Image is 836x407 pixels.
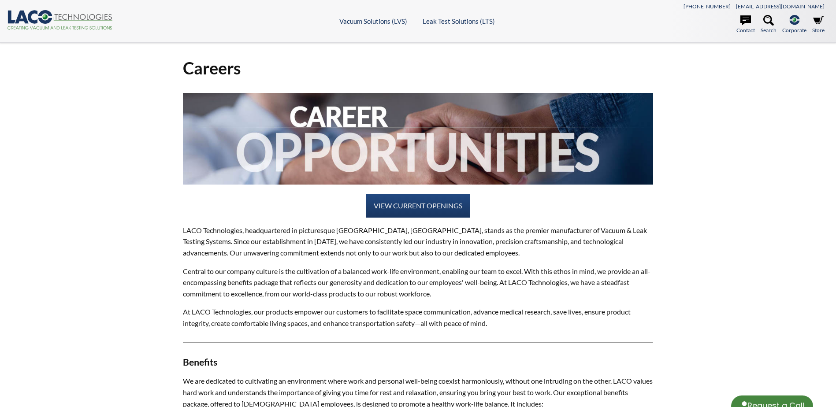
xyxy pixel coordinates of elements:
a: [EMAIL_ADDRESS][DOMAIN_NAME] [736,3,825,10]
a: Contact [736,15,755,34]
a: Store [812,15,825,34]
h3: Benefits [183,356,653,369]
a: Vacuum Solutions (LVS) [339,17,407,25]
a: Search [761,15,777,34]
a: [PHONE_NUMBER] [684,3,731,10]
p: Central to our company culture is the cultivation of a balanced work-life environment, enabling o... [183,266,653,300]
img: 2024-Career-Opportunities.jpg [183,93,653,185]
a: VIEW CURRENT OPENINGS [366,194,470,218]
p: LACO Technologies, headquartered in picturesque [GEOGRAPHIC_DATA], [GEOGRAPHIC_DATA], stands as t... [183,225,653,259]
h1: Careers [183,57,653,79]
p: At LACO Technologies, our products empower our customers to facilitate space communication, advan... [183,306,653,329]
span: Corporate [782,26,806,34]
a: Leak Test Solutions (LTS) [423,17,495,25]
